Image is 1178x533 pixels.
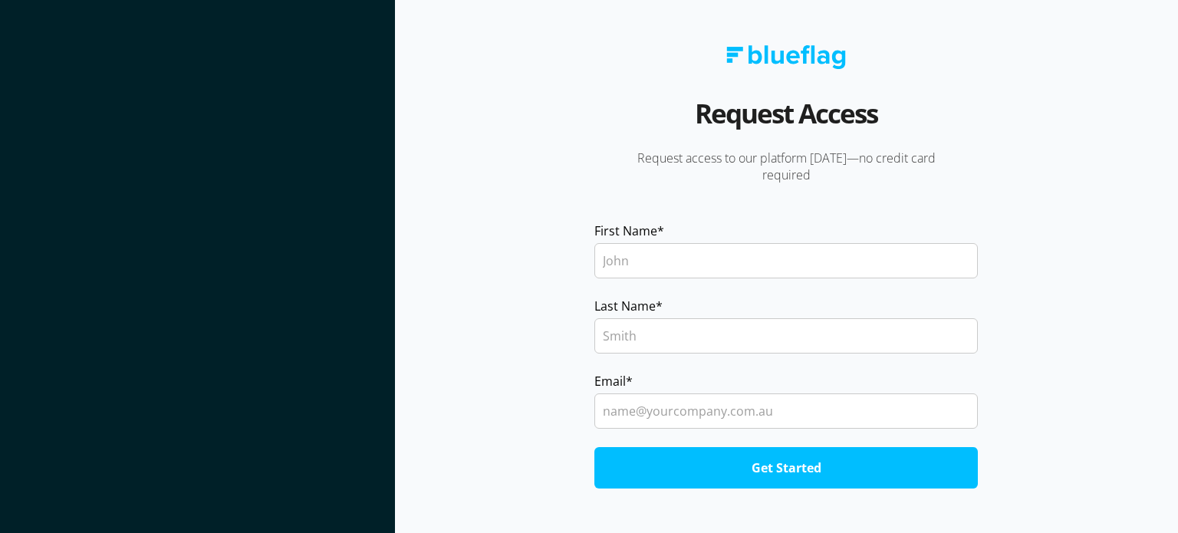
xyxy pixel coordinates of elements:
[594,243,978,278] input: John
[594,297,656,315] span: Last Name
[591,150,982,183] p: Request access to our platform [DATE]—no credit card required
[594,318,978,354] input: Smith
[594,447,978,489] input: Get Started
[695,92,877,150] h2: Request Access
[594,372,626,390] span: Email
[594,222,657,240] span: First Name
[594,393,978,429] input: name@yourcompany.com.au
[726,45,846,69] img: Blue Flag logo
